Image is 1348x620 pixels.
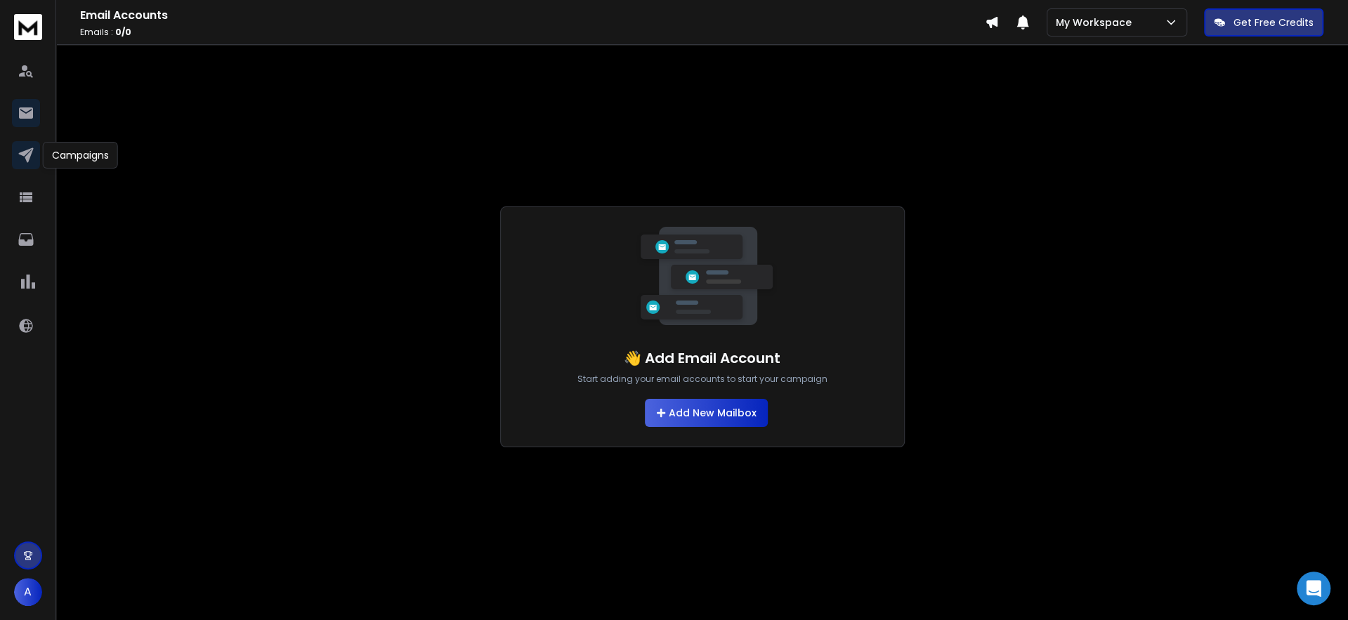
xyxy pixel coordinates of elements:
button: Get Free Credits [1204,8,1323,37]
h1: 👋 Add Email Account [624,348,780,368]
div: Campaigns [43,142,118,169]
button: A [14,578,42,606]
img: logo [14,14,42,40]
p: Get Free Credits [1234,15,1314,29]
span: 0 / 0 [115,26,131,38]
p: My Workspace [1056,15,1137,29]
div: Open Intercom Messenger [1297,572,1330,605]
button: Add New Mailbox [645,399,768,427]
p: Emails : [80,27,985,38]
p: Start adding your email accounts to start your campaign [577,374,827,385]
h1: Email Accounts [80,7,985,24]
